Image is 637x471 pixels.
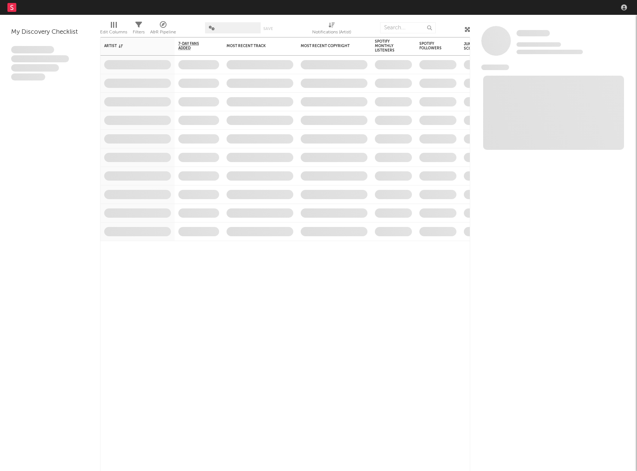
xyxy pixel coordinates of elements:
a: Some Artist [516,30,550,37]
div: Spotify Followers [419,42,445,50]
div: Jump Score [464,42,482,51]
div: A&R Pipeline [150,28,176,37]
div: Spotify Monthly Listeners [375,39,401,53]
div: My Discovery Checklist [11,28,89,37]
span: Praesent ac interdum [11,64,59,72]
div: Most Recent Copyright [301,44,356,48]
input: Search... [380,22,436,33]
span: Lorem ipsum dolor [11,46,54,53]
div: Most Recent Track [227,44,282,48]
div: Edit Columns [100,19,127,40]
div: Filters [133,28,145,37]
span: Some Artist [516,30,550,36]
span: Tracking Since: [DATE] [516,42,561,47]
span: News Feed [481,65,509,70]
span: Integer aliquet in purus et [11,55,69,63]
span: 0 fans last week [516,50,583,54]
span: 7-Day Fans Added [178,42,208,50]
div: A&R Pipeline [150,19,176,40]
span: Aliquam viverra [11,73,45,81]
div: Filters [133,19,145,40]
div: Edit Columns [100,28,127,37]
button: Save [263,27,273,31]
div: Artist [104,44,160,48]
div: Notifications (Artist) [312,19,351,40]
div: Notifications (Artist) [312,28,351,37]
